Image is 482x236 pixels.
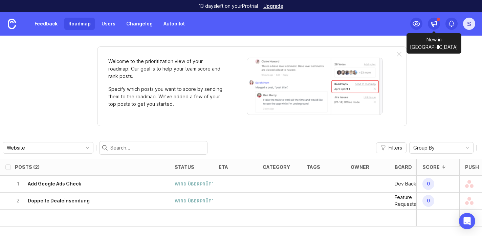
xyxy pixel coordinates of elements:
a: Feedback [30,18,62,30]
a: Upgrade [263,4,283,8]
h6: Add Google Ads Check [28,180,81,187]
div: New in [GEOGRAPHIC_DATA] [407,33,461,54]
span: 0 [422,195,434,207]
input: Search... [110,144,204,152]
img: When viewing a post, you can send it to a roadmap [247,58,383,115]
span: Filters [389,144,402,151]
div: status [175,164,194,170]
h6: Doppelte Dealeinsendung [28,197,90,204]
p: 13 days left on your Pro trial [199,3,258,9]
p: 1 [15,180,21,187]
p: Specify which posts you want to score by sending them to the roadmap. We’ve added a few of your t... [108,85,223,108]
div: wird überprüft [175,198,215,204]
img: Canny Home [8,19,16,29]
div: Score [422,164,440,170]
div: board [395,164,412,170]
a: Changelog [122,18,157,30]
input: Website [7,144,82,152]
svg: toggle icon [462,145,473,151]
img: Asana Logo [465,176,474,192]
div: tags [307,164,320,170]
div: Push [465,164,479,170]
a: Roadmap [64,18,95,30]
p: Dev Backlog [395,180,423,187]
p: Feature Requests [395,194,428,208]
div: Posts (2) [15,164,40,170]
div: owner [351,164,369,170]
span: Group By [413,144,435,152]
div: category [263,164,290,170]
div: wird überprüft [175,181,215,187]
svg: toggle icon [82,145,93,151]
button: 2Doppelte Dealeinsendung [15,193,169,209]
a: Users [97,18,119,30]
p: 2 [15,197,21,204]
p: Welcome to the prioritization view of your roadmap! Our goal is to help your team score and rank ... [108,58,223,80]
span: 0 [422,178,434,190]
button: 1Add Google Ads Check [15,176,169,192]
img: Asana Logo [465,193,474,209]
button: S [463,18,475,30]
div: toggle menu [409,142,474,154]
div: eta [219,164,228,170]
div: toggle menu [3,142,93,154]
a: Autopilot [159,18,189,30]
button: Filters [376,142,407,153]
div: Open Intercom Messenger [459,213,475,229]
